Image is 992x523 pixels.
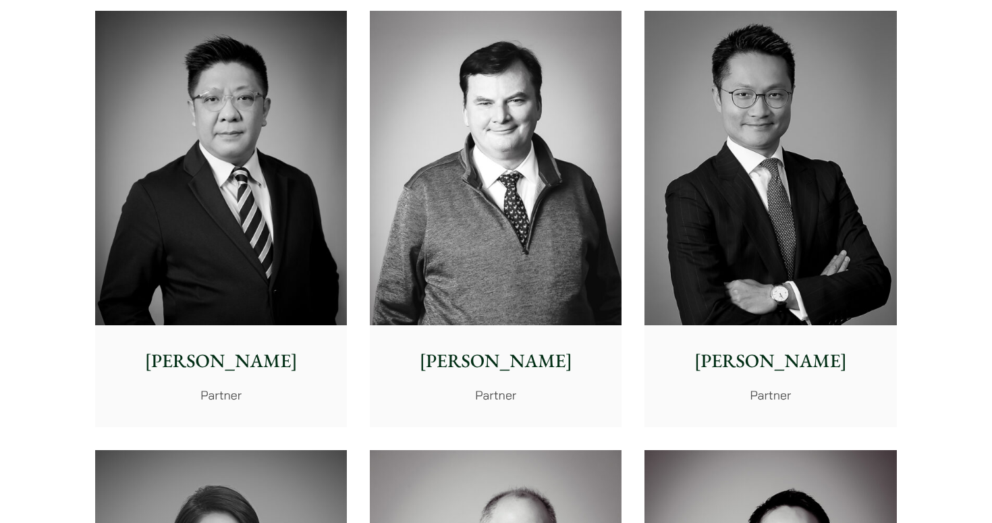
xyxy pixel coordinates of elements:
[644,11,896,428] a: [PERSON_NAME] Partner
[381,386,611,404] p: Partner
[655,347,885,375] p: [PERSON_NAME]
[370,11,622,428] a: [PERSON_NAME] Partner
[106,386,336,404] p: Partner
[381,347,611,375] p: [PERSON_NAME]
[95,11,347,428] a: [PERSON_NAME] Partner
[655,386,885,404] p: Partner
[106,347,336,375] p: [PERSON_NAME]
